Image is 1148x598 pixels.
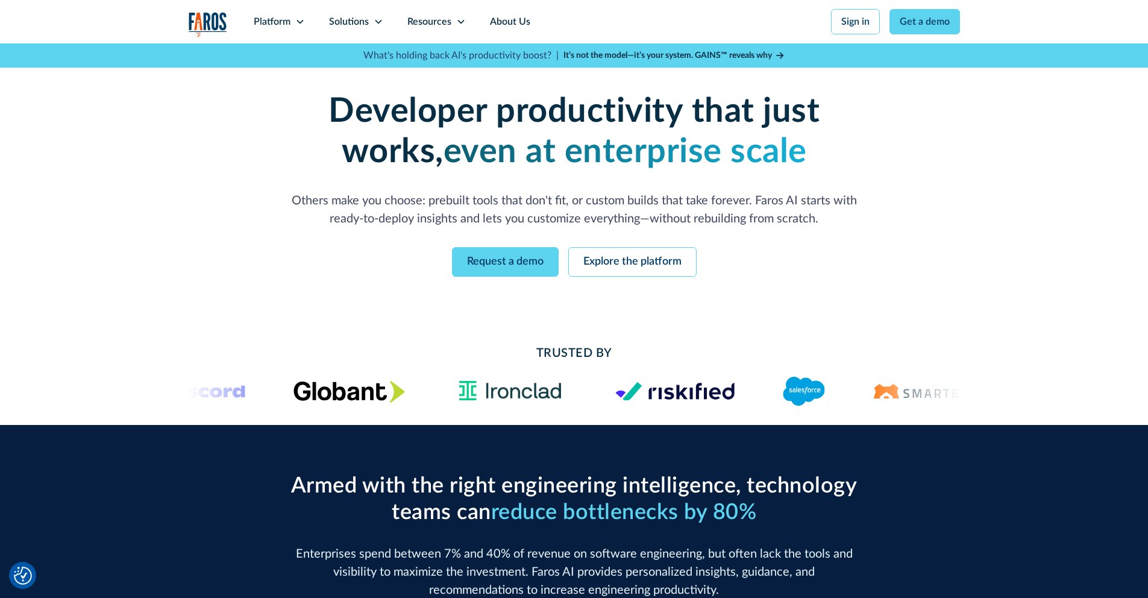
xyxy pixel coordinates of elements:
[452,247,559,277] a: Request a demo
[453,377,567,406] img: Ironclad Logo
[293,380,405,403] img: Globant's logo
[407,14,451,29] div: Resources
[563,51,772,60] strong: It’s not the model—it’s your system. GAINS™ reveals why
[285,344,864,362] h2: Trusted By
[285,473,864,525] h2: Armed with the right engineering intelligence, technology teams can
[831,9,880,34] a: Sign in
[563,49,785,62] a: It’s not the model—it’s your system. GAINS™ reveals why
[189,12,227,37] img: Logo of the analytics and reporting company Faros.
[329,14,369,29] div: Solutions
[14,567,32,585] button: Cookie Settings
[568,247,697,277] a: Explore the platform
[491,502,757,523] span: reduce bottlenecks by 80%
[363,48,559,63] p: What's holding back AI's productivity boost? |
[189,12,227,37] a: home
[889,9,960,34] a: Get a demo
[14,567,32,585] img: Revisit consent button
[328,95,820,169] strong: Developer productivity that just works,
[254,14,290,29] div: Platform
[615,382,735,401] img: Logo of the risk management platform Riskified.
[444,135,807,169] strong: even at enterprise scale
[783,377,824,406] img: Logo of the CRM platform Salesforce.
[285,192,864,228] p: Others make you choose: prebuilt tools that don't fit, or custom builds that take forever. Faros ...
